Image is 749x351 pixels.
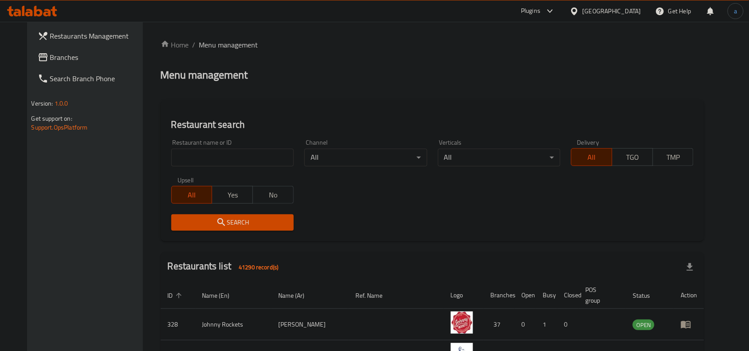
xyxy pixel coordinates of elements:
h2: Menu management [161,68,248,82]
span: Search [178,217,287,228]
h2: Restaurants list [168,260,284,274]
span: 1.0.0 [55,98,68,109]
span: OPEN [633,320,654,330]
span: No [256,189,290,201]
td: 0 [557,309,579,340]
span: ID [168,290,185,301]
button: No [252,186,294,204]
div: OPEN [633,319,654,330]
label: Upsell [177,177,194,183]
span: Name (Ar) [278,290,316,301]
span: Restaurants Management [50,31,145,41]
a: Search Branch Phone [31,68,152,89]
a: Restaurants Management [31,25,152,47]
td: 1 [536,309,557,340]
div: [GEOGRAPHIC_DATA] [583,6,641,16]
img: Johnny Rockets [451,312,473,334]
div: Total records count [233,260,284,274]
span: 41290 record(s) [233,263,284,272]
td: [PERSON_NAME] [271,309,348,340]
span: All [175,189,209,201]
th: Branches [484,282,515,309]
th: Logo [444,282,484,309]
th: Busy [536,282,557,309]
span: TGO [616,151,650,164]
div: Plugins [521,6,540,16]
nav: breadcrumb [161,39,705,50]
a: Home [161,39,189,50]
td: 37 [484,309,515,340]
th: Action [674,282,704,309]
label: Delivery [577,139,599,146]
span: POS group [586,284,615,306]
button: TGO [612,148,653,166]
div: All [304,149,427,166]
div: Export file [679,256,701,278]
li: / [193,39,196,50]
button: TMP [653,148,694,166]
button: Yes [212,186,253,204]
button: All [571,148,612,166]
div: Menu [681,319,697,330]
th: Open [515,282,536,309]
span: Yes [216,189,249,201]
span: TMP [657,151,690,164]
span: Search Branch Phone [50,73,145,84]
span: Status [633,290,662,301]
td: Johnny Rockets [195,309,272,340]
span: Get support on: [32,113,72,124]
th: Closed [557,282,579,309]
a: Branches [31,47,152,68]
span: a [734,6,737,16]
td: 0 [515,309,536,340]
a: Support.OpsPlatform [32,122,88,133]
div: All [438,149,560,166]
span: Version: [32,98,53,109]
button: Search [171,214,294,231]
span: Menu management [199,39,258,50]
span: Branches [50,52,145,63]
span: All [575,151,609,164]
input: Search for restaurant name or ID.. [171,149,294,166]
td: 328 [161,309,195,340]
h2: Restaurant search [171,118,694,131]
span: Ref. Name [355,290,394,301]
span: Name (En) [202,290,241,301]
button: All [171,186,213,204]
